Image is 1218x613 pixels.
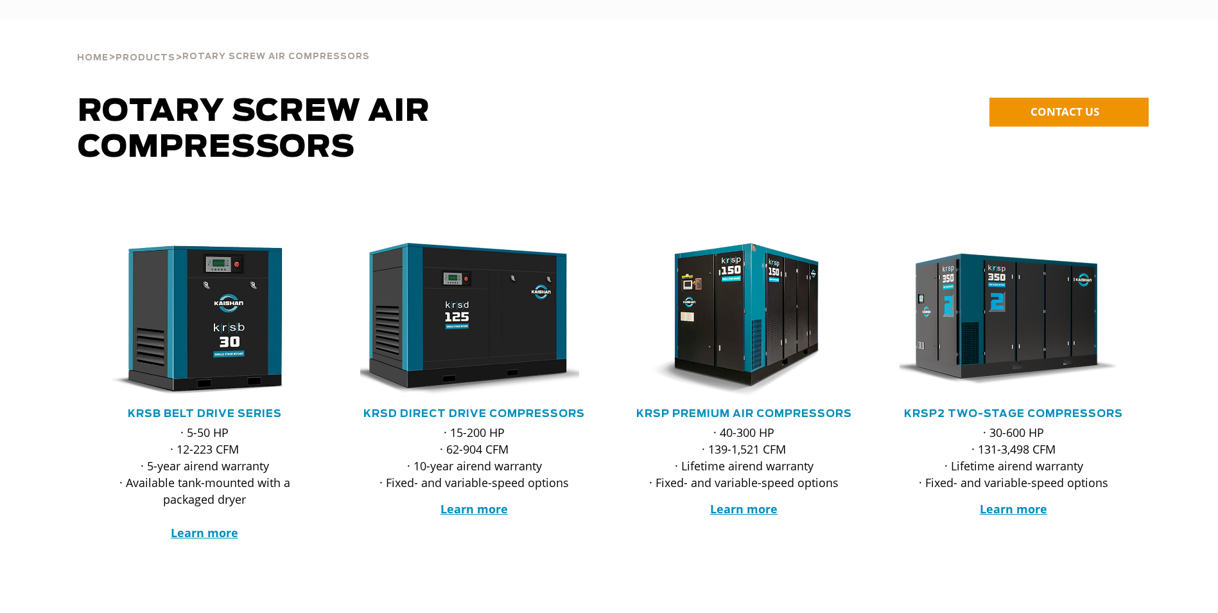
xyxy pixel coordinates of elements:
[128,409,282,419] a: KRSB Belt Drive Series
[890,243,1118,397] img: krsp350
[904,409,1123,419] a: KRSP2 Two-Stage Compressors
[78,96,430,163] span: Rotary Screw Air Compressors
[116,51,175,63] a: Products
[1031,104,1099,119] span: CONTACT US
[91,243,319,397] div: krsb30
[440,501,508,517] a: Learn more
[351,243,579,397] img: krsd125
[77,54,109,62] span: Home
[989,98,1149,127] a: CONTACT US
[171,525,238,540] a: Learn more
[182,53,370,61] span: Rotary Screw Air Compressors
[630,424,858,491] p: · 40-300 HP · 139-1,521 CFM · Lifetime airend warranty · Fixed- and variable-speed options
[636,409,852,419] a: KRSP Premium Air Compressors
[363,409,585,419] a: KRSD Direct Drive Compressors
[900,424,1128,491] p: · 30-600 HP · 131-3,498 CFM · Lifetime airend warranty · Fixed- and variable-speed options
[980,501,1047,517] a: Learn more
[116,54,175,62] span: Products
[77,51,109,63] a: Home
[900,243,1128,397] div: krsp350
[77,19,370,68] div: > >
[81,243,309,397] img: krsb30
[91,424,319,541] p: · 5-50 HP · 12-223 CFM · 5-year airend warranty · Available tank-mounted with a packaged dryer
[630,243,858,397] div: krsp150
[620,243,849,397] img: krsp150
[360,424,589,491] p: · 15-200 HP · 62-904 CFM · 10-year airend warranty · Fixed- and variable-speed options
[710,501,778,517] a: Learn more
[360,243,589,397] div: krsd125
